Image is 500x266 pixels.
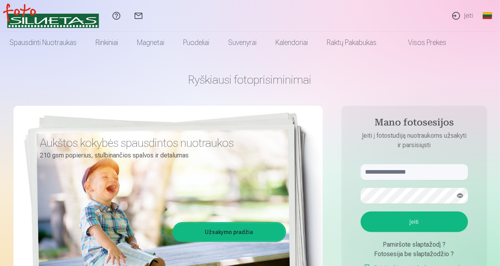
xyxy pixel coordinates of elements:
[386,32,456,54] a: Visos prekės
[3,3,99,28] img: /v3
[219,32,266,54] a: Suvenyrai
[174,223,285,241] a: Užsakymo pradžia
[361,212,468,232] button: Įeiti
[353,131,476,150] p: Įeiti į fotostudiją nuotraukoms užsakyti ir parsisiųsti
[353,117,476,131] h4: Mano fotosesijos
[40,136,280,150] h3: Aukštos kokybės spausdintos nuotraukos
[13,73,487,87] h1: Ryškiausi fotoprisiminimai
[40,150,280,161] p: 210 gsm popierius, stulbinančios spalvos ir detalumas
[86,32,127,54] a: Rinkiniai
[361,240,468,249] div: Pamiršote slaptažodį ?
[174,32,219,54] a: Puodeliai
[361,249,468,259] div: Fotosesija be slaptažodžio ?
[317,32,386,54] a: Raktų pakabukas
[127,32,174,54] a: Magnetai
[266,32,317,54] a: Kalendoriai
